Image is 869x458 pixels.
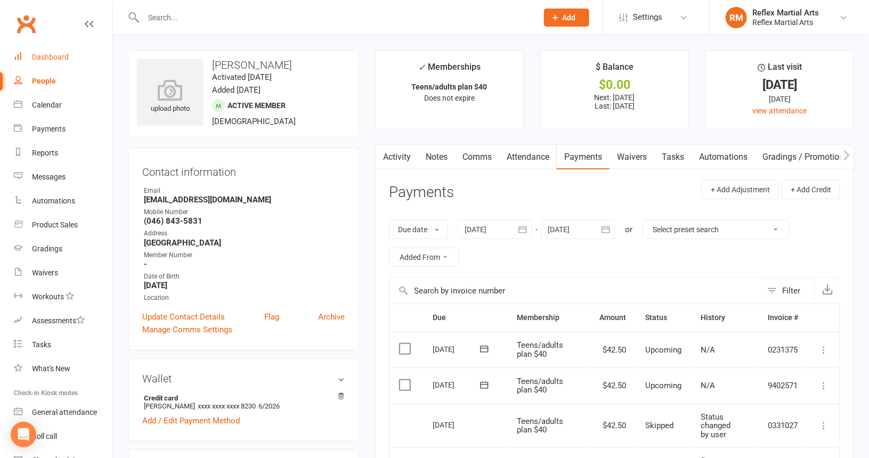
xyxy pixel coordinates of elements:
[782,180,840,199] button: + Add Credit
[142,162,345,178] h3: Contact information
[557,145,610,169] a: Payments
[14,237,112,261] a: Gradings
[14,165,112,189] a: Messages
[32,125,66,133] div: Payments
[758,60,802,79] div: Last visit
[691,304,758,331] th: History
[14,45,112,69] a: Dashboard
[758,332,808,368] td: 0231375
[142,414,240,427] a: Add / Edit Payment Method
[32,316,85,325] div: Assessments
[376,145,418,169] a: Activity
[318,310,345,323] a: Archive
[137,59,350,71] h3: [PERSON_NAME]
[32,340,51,349] div: Tasks
[144,259,345,269] strong: -
[14,261,112,285] a: Waivers
[596,60,634,79] div: $ Balance
[563,13,576,22] span: Add
[517,340,563,359] span: Teens/adults plan $40
[702,180,779,199] button: + Add Adjustment
[633,5,662,29] span: Settings
[228,101,286,110] span: Active member
[412,83,488,91] strong: Teens/adults plan $40
[507,304,590,331] th: Membership
[544,9,589,27] button: Add
[32,220,78,229] div: Product Sales
[137,79,204,114] div: upload photo
[701,412,730,439] span: Status changed by user
[692,145,755,169] a: Automations
[144,394,339,402] strong: Credit card
[258,402,280,410] span: 6/2026
[144,195,345,205] strong: [EMAIL_ADDRESS][DOMAIN_NAME]
[32,244,62,253] div: Gradings
[590,367,636,404] td: $42.50
[144,228,345,239] div: Address
[14,285,112,309] a: Workouts
[14,93,112,117] a: Calendar
[144,216,345,226] strong: (046) 843-5831
[758,304,808,331] th: Invoice #
[423,304,507,331] th: Due
[654,145,692,169] a: Tasks
[14,400,112,424] a: General attendance kiosk mode
[716,93,844,105] div: [DATE]
[142,323,232,336] a: Manage Comms Settings
[758,404,808,448] td: 0331027
[13,11,39,37] a: Clubworx
[14,213,112,237] a: Product Sales
[645,381,681,390] span: Upcoming
[14,357,112,381] a: What's New
[455,145,499,169] a: Comms
[517,377,563,395] span: Teens/adults plan $40
[144,272,345,282] div: Date of Birth
[32,53,69,61] div: Dashboard
[14,189,112,213] a: Automations
[499,145,557,169] a: Attendance
[752,8,819,18] div: Reflex Martial Arts
[755,145,856,169] a: Gradings / Promotions
[212,117,296,126] span: [DEMOGRAPHIC_DATA]
[142,373,345,385] h3: Wallet
[389,184,454,201] h3: Payments
[14,69,112,93] a: People
[625,223,632,236] div: or
[645,421,673,430] span: Skipped
[782,284,800,297] div: Filter
[14,117,112,141] a: Payments
[11,422,36,447] div: Open Intercom Messenger
[264,310,279,323] a: Flag
[752,18,819,27] div: Reflex Martial Arts
[140,10,530,25] input: Search...
[142,392,345,412] li: [PERSON_NAME]
[645,345,681,355] span: Upcoming
[753,107,807,115] a: view attendance
[716,79,844,91] div: [DATE]
[32,408,97,416] div: General attendance
[144,293,345,303] div: Location
[610,145,654,169] a: Waivers
[758,367,808,404] td: 9402571
[389,278,762,304] input: Search by invoice number
[389,220,448,239] button: Due date
[418,145,455,169] a: Notes
[14,333,112,357] a: Tasks
[550,93,679,110] p: Next: [DATE] Last: [DATE]
[212,72,272,82] time: Activated [DATE]
[32,173,66,181] div: Messages
[389,248,459,267] button: Added From
[590,332,636,368] td: $42.50
[550,79,679,91] div: $0.00
[32,268,58,277] div: Waivers
[590,404,636,448] td: $42.50
[433,377,482,393] div: [DATE]
[144,186,345,196] div: Email
[32,77,56,85] div: People
[32,364,70,373] div: What's New
[32,149,58,157] div: Reports
[32,432,57,440] div: Roll call
[144,250,345,260] div: Member Number
[198,402,256,410] span: xxxx xxxx xxxx 8230
[517,416,563,435] span: Teens/adults plan $40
